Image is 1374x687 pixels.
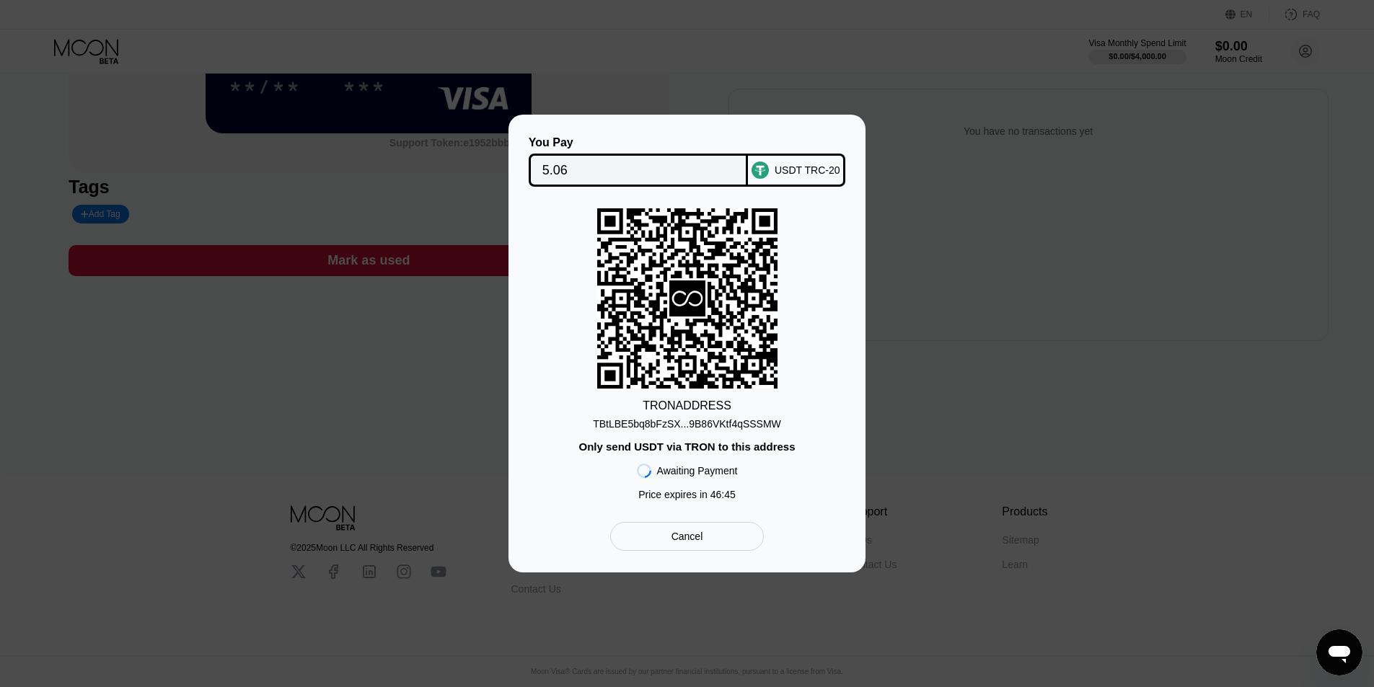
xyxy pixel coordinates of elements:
span: 46 : 45 [710,489,736,500]
div: TBtLBE5bq8bFzSX...9B86VKtf4qSSSMW [593,418,781,430]
div: Only send USDT via TRON to this address [578,440,795,453]
div: You PayUSDT TRC-20 [530,136,844,187]
div: Cancel [610,522,764,551]
div: Cancel [671,530,703,543]
div: Awaiting Payment [657,465,738,477]
div: TBtLBE5bq8bFzSX...9B86VKtf4qSSSMW [593,412,781,430]
iframe: Кнопка запуска окна обмена сообщениями [1316,629,1362,675]
div: TRON ADDRESS [643,399,731,412]
div: You Pay [529,136,749,149]
div: Price expires in [638,489,736,500]
div: USDT TRC-20 [775,164,840,176]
